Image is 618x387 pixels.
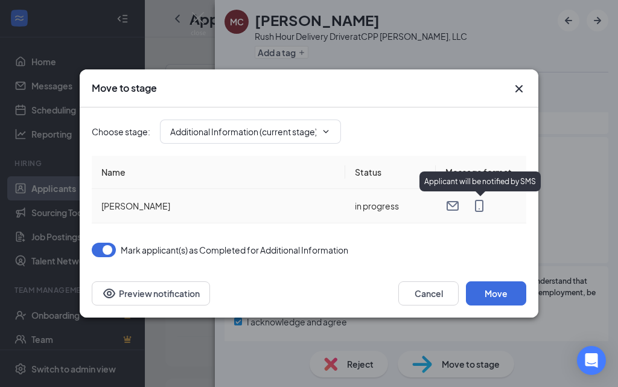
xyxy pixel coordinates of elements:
span: Mark applicant(s) as Completed for Additional Information [121,243,348,257]
svg: Email [445,199,460,213]
th: Status [345,156,436,189]
td: in progress [345,189,436,223]
div: Open Intercom Messenger [577,346,606,375]
h3: Move to stage [92,82,157,95]
th: Name [92,156,345,189]
div: Applicant will be notified by SMS [419,171,541,191]
svg: Eye [102,286,116,301]
svg: Cross [512,82,526,96]
svg: MobileSms [472,199,486,213]
span: Choose stage : [92,125,150,138]
svg: ChevronDown [321,127,331,136]
th: Message format [436,156,526,189]
button: Move [466,281,526,305]
span: [PERSON_NAME] [101,200,170,211]
button: Close [512,82,526,96]
button: Preview notificationEye [92,281,210,305]
button: Cancel [398,281,459,305]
